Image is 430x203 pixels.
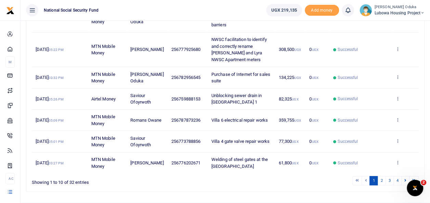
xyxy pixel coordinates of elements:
span: MTN Mobile Money [91,12,115,24]
span: [DATE] [36,160,63,165]
small: 05:09 PM [49,119,64,122]
a: UGX 219,135 [266,4,302,16]
small: UGX [312,48,318,52]
span: Romans Owane [130,118,161,123]
small: UGX [292,161,298,165]
a: Add money [305,7,339,12]
span: 0 [309,75,318,80]
small: UGX [292,97,298,101]
a: 2 [377,176,386,185]
span: Airtel Money [91,96,116,101]
a: profile-user [PERSON_NAME] Oduka Lubowa Housing Project [360,4,425,16]
span: MTN Mobile Money [91,157,115,169]
small: UGX [312,161,318,165]
span: Add money [305,5,339,16]
a: logo-small logo-large logo-large [6,8,14,13]
span: [PERSON_NAME] Oduka [130,12,164,24]
span: 256782956545 [171,75,200,80]
li: Toup your wallet [305,5,339,16]
span: 77,300 [278,139,298,144]
span: 256759888153 [171,96,200,101]
span: 0 [309,139,318,144]
a: 4 [393,176,402,185]
span: 256773788856 [171,139,200,144]
a: 3 [386,176,394,185]
span: [PERSON_NAME] [130,47,164,52]
iframe: Intercom live chat [407,180,423,196]
span: [PERSON_NAME] Oduka [130,72,164,84]
small: 05:22 PM [49,48,64,52]
li: M [5,56,15,68]
small: 05:01 PM [49,140,64,144]
small: [PERSON_NAME] Oduka [375,4,425,10]
span: NWSC facilitation to identify and correctly rename [PERSON_NAME] and Lyra NWSC Apartment meters [211,37,267,62]
span: Successful [338,138,358,145]
span: Lubowa Housing Project [375,10,425,16]
small: UGX [292,140,298,144]
span: 82,325 [278,96,298,101]
span: Purchase of Internet for sales suite [211,72,270,84]
span: 256787873236 [171,118,200,123]
span: UGX 219,135 [271,7,297,14]
small: UGX [312,119,318,122]
span: [PERSON_NAME] [130,160,164,165]
small: UGX [294,119,301,122]
span: 0 [309,118,318,123]
small: UGX [312,140,318,144]
span: [DATE] [36,47,63,52]
span: Saviour Ofoyrwoth [130,136,151,148]
small: 03:32 PM [49,76,64,80]
span: Villa 6 electrical repair works [211,118,268,123]
div: Showing 1 to 10 of 32 entries [32,175,190,186]
small: 03:27 PM [49,161,64,165]
span: 0 [309,47,318,52]
span: [DATE] [36,118,63,123]
span: 0 [309,96,318,101]
span: Successful [338,160,358,166]
span: Villa 4 gate valve repair works [211,139,270,144]
span: MTN Mobile Money [91,44,115,56]
span: 134,225 [278,75,301,80]
img: logo-small [6,6,14,15]
span: 61,800 [278,160,298,165]
span: Successful [338,96,358,102]
span: National Social Security Fund [41,7,101,13]
span: 2 [421,180,426,185]
small: UGX [294,76,301,80]
small: UGX [294,48,301,52]
span: Successful [338,117,358,123]
span: 308,500 [278,47,301,52]
li: Ac [5,173,15,184]
span: MTN Mobile Money [91,72,115,84]
span: MTN Mobile Money [91,136,115,148]
span: 256776202671 [171,160,200,165]
li: Wallet ballance [263,4,305,16]
small: UGX [312,97,318,101]
span: Welding of steel gates at the [GEOGRAPHIC_DATA] [211,157,268,169]
img: profile-user [360,4,372,16]
span: Saviour Ofoyrwoth [130,93,151,105]
span: [DATE] [36,75,63,80]
span: MTN Mobile Money [91,114,115,126]
span: 359,755 [278,118,301,123]
span: [DATE] [36,139,63,144]
small: 05:26 PM [49,97,64,101]
span: Unblocking sewer drain in [GEOGRAPHIC_DATA] 1 [211,93,262,105]
small: UGX [312,76,318,80]
span: Successful [338,46,358,53]
span: 256777925680 [171,47,200,52]
span: 0 [309,160,318,165]
span: [DATE] [36,96,63,101]
span: Successful [338,75,358,81]
a: 1 [369,176,378,185]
